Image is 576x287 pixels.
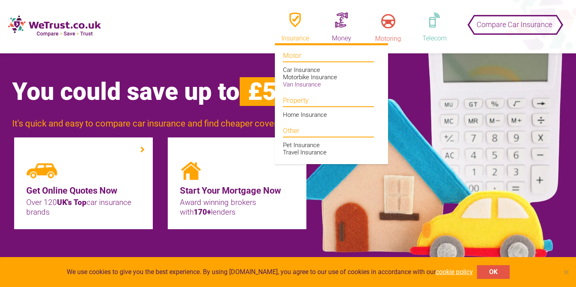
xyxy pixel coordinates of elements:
[283,96,374,107] li: Property
[368,34,408,43] div: Motoring
[283,74,337,81] a: Motorbike Insurance
[283,81,321,88] a: Van Insurance
[275,34,315,43] div: Insurance
[335,13,348,27] img: money.png
[283,149,327,156] a: Travel Insurance
[283,111,327,118] a: Home Insurance
[283,127,374,137] li: Other
[283,51,374,62] li: Motor
[26,198,141,217] p: Over 120 car insurance brands
[180,198,295,217] p: Award winning brokers with lenders
[436,268,473,276] a: cookie policy
[57,198,87,207] span: UK's Top
[289,13,300,27] img: insurence.png
[283,141,320,149] a: Pet Insurance
[321,34,362,43] div: Money
[26,184,141,198] a: Get Online Quotes Now
[562,268,570,276] span: No
[381,14,395,28] img: motoring.png
[8,15,101,37] img: new-logo.png
[471,13,558,29] button: Compare Car Insurance
[194,207,211,217] span: 170+
[67,268,473,276] span: We use cookies to give you the best experience. By using [DOMAIN_NAME], you agree to our use of c...
[12,118,319,129] span: It's quick and easy to compare car insurance and find cheaper cover in minutes
[180,184,295,198] a: Start Your Mortgage Now
[414,34,455,43] div: Telecom
[12,77,324,106] span: You could save up to
[477,265,510,279] button: OK
[477,15,552,34] span: Compare Car Insurance
[283,66,320,74] a: Car Insurance
[26,162,57,180] img: img
[429,13,439,27] img: telephone.png
[180,162,202,180] img: img
[240,77,324,106] span: £515*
